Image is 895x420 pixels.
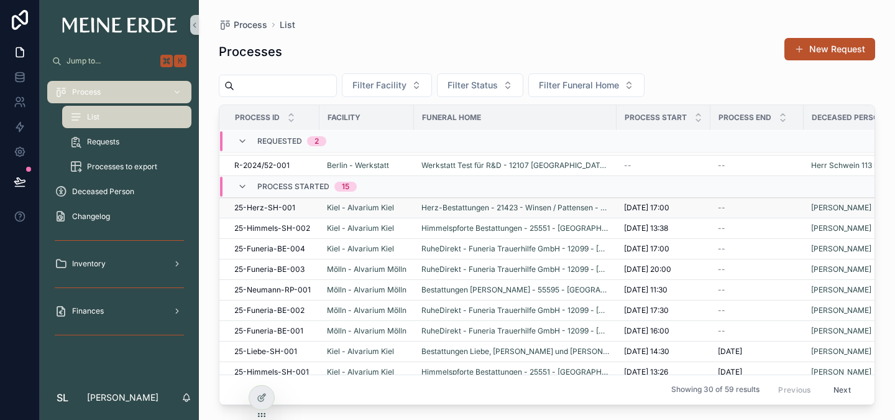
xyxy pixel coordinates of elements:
img: App logo [62,17,177,33]
a: [PERSON_NAME] [811,223,871,233]
span: Process Start [625,113,687,123]
span: Process ID [235,113,280,123]
a: New Request [784,38,875,60]
a: 25-Funeria-BE-003 [234,264,312,274]
a: RuheDirekt - Funeria Trauerhilfe GmbH - 12099 - [GEOGRAPHIC_DATA] - 11211855821 [421,306,609,315]
span: Berlin - Werkstatt [327,161,389,170]
a: Mölln - Alvarium Mölln [327,326,406,336]
a: Himmelspforte Bestattungen - 25551 - [GEOGRAPHIC_DATA] - 5662276594 [421,367,609,377]
a: -- [718,203,796,213]
span: Inventory [72,259,106,269]
span: Filter Funeral Home [539,79,619,91]
span: [DATE] 13:38 [624,223,668,233]
a: Herz-Bestattungen - 21423 - Winsen / Pattensen - 4897443261 [421,203,609,213]
a: Kiel - Alvarium Kiel [327,244,406,254]
a: RuheDirekt - Funeria Trauerhilfe GmbH - 12099 - [GEOGRAPHIC_DATA] - 11211855821 [421,244,609,254]
span: 25-Herz-SH-001 [234,203,295,213]
a: Himmelspforte Bestattungen - 25551 - [GEOGRAPHIC_DATA] - 5662276594 [421,223,609,233]
a: Kiel - Alvarium Kiel [327,244,394,254]
span: Showing 30 of 59 results [671,385,760,395]
span: [DATE] 11:30 [624,285,668,295]
span: -- [718,203,725,213]
button: Select Button [437,73,523,97]
span: 25-Funeria-BE-002 [234,306,305,315]
a: -- [718,264,796,274]
a: Process [219,19,267,31]
span: 25-Funeria-BE-001 [234,326,303,336]
a: -- [718,306,796,315]
a: [PERSON_NAME] [811,264,871,274]
p: [PERSON_NAME] [87,391,158,404]
a: Mölln - Alvarium Mölln [327,285,406,295]
div: 15 [342,182,349,192]
span: Changelog [72,212,110,222]
a: 25-Liebe-SH-001 [234,347,312,357]
a: Bestattungen Liebe, [PERSON_NAME] und [PERSON_NAME] - 24321 - [GEOGRAPHIC_DATA] - 4938730225 [421,347,609,357]
span: Process [234,19,267,31]
a: [DATE] 14:30 [624,347,703,357]
span: Processes to export [87,162,157,172]
a: Bestattungen [PERSON_NAME] - 55595 - [GEOGRAPHIC_DATA] - [421,285,609,295]
a: RuheDirekt - Funeria Trauerhilfe GmbH - 12099 - [GEOGRAPHIC_DATA] - 11211855821 [421,264,609,274]
a: Werkstatt Test für R&D - 12107 [GEOGRAPHIC_DATA] - [GEOGRAPHIC_DATA] - [421,161,609,170]
span: [PERSON_NAME] [811,347,871,357]
a: Mölln - Alvarium Mölln [327,264,406,274]
span: 25-Funeria-BE-004 [234,244,305,254]
span: Filter Facility [352,79,406,91]
h1: Processes [219,43,282,60]
a: 25-Herz-SH-001 [234,203,312,213]
span: [DATE] 17:00 [624,244,669,254]
span: -- [718,326,725,336]
a: Process [47,81,191,103]
span: Requests [87,137,119,147]
a: Mölln - Alvarium Mölln [327,306,406,315]
a: [DATE] 13:38 [624,223,703,233]
a: [PERSON_NAME] [811,244,871,254]
a: [DATE] 17:30 [624,306,703,315]
span: List [87,112,99,122]
span: [DATE] 14:30 [624,347,669,357]
a: 25-Himmels-SH-001 [234,367,312,377]
a: 25-Funeria-BE-001 [234,326,312,336]
span: [DATE] 13:26 [624,367,668,377]
span: [PERSON_NAME] [811,326,871,336]
a: [PERSON_NAME] [811,367,871,377]
a: Kiel - Alvarium Kiel [327,223,406,233]
iframe: Spotlight [1,60,24,82]
a: -- [718,161,796,170]
span: -- [718,161,725,170]
a: [DATE] 17:00 [624,203,703,213]
span: RuheDirekt - Funeria Trauerhilfe GmbH - 12099 - [GEOGRAPHIC_DATA] - 11211855821 [421,326,609,336]
a: Processes to export [62,156,191,178]
a: 25-Funeria-BE-004 [234,244,312,254]
a: -- [718,326,796,336]
a: [PERSON_NAME] [811,306,871,315]
span: Deceased Person [72,187,134,197]
span: K [175,56,185,66]
span: -- [718,244,725,254]
a: [PERSON_NAME] [811,203,871,213]
span: 25-Himmels-SH-001 [234,367,309,377]
a: [DATE] 17:00 [624,244,703,254]
a: [DATE] 20:00 [624,264,703,274]
span: 25-Funeria-BE-003 [234,264,305,274]
a: Requests [62,131,191,153]
a: Herr Schwein 113 kg [811,161,883,170]
span: Kiel - Alvarium Kiel [327,347,394,357]
span: [DATE] [718,367,742,377]
a: Kiel - Alvarium Kiel [327,203,394,213]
